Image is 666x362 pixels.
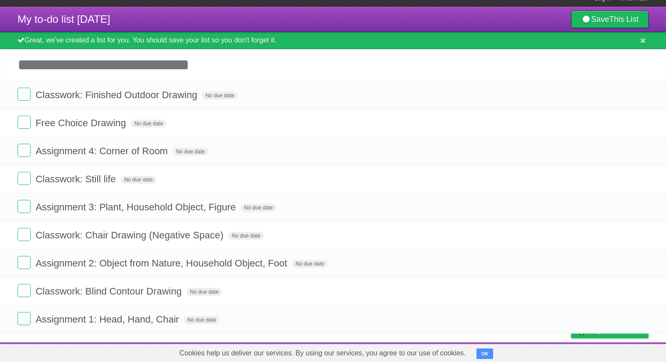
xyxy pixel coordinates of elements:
[173,148,208,156] span: No due date
[184,316,219,324] span: No due date
[35,174,118,185] span: Classwork: Still life
[202,92,238,99] span: No due date
[609,15,638,24] b: This List
[18,200,31,213] label: Done
[18,256,31,269] label: Done
[18,284,31,297] label: Done
[35,286,184,297] span: Classwork: Blind Contour Drawing
[35,117,128,128] span: Free Choice Drawing
[589,323,644,338] span: Buy me a coffee
[171,344,475,362] span: Cookies help us deliver our services. By using our services, you agree to our use of cookies.
[571,11,648,28] a: SaveThis List
[18,312,31,325] label: Done
[131,120,166,128] span: No due date
[18,228,31,241] label: Done
[18,172,31,185] label: Done
[241,204,276,212] span: No due date
[292,260,328,268] span: No due date
[228,232,264,240] span: No due date
[35,146,170,156] span: Assignment 4: Corner of Room
[18,144,31,157] label: Done
[35,314,181,325] span: Assignment 1: Head, Hand, Chair
[121,176,156,184] span: No due date
[35,202,238,213] span: Assignment 3: Plant, Household Object, Figure
[35,89,199,100] span: Classwork: Finished Outdoor Drawing
[35,258,289,269] span: Assignment 2: Object from Nature, Household Object, Foot
[187,288,222,296] span: No due date
[35,230,226,241] span: Classwork: Chair Drawing (Negative Space)
[18,13,110,25] span: My to-do list [DATE]
[18,116,31,129] label: Done
[476,348,493,359] button: OK
[18,88,31,101] label: Done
